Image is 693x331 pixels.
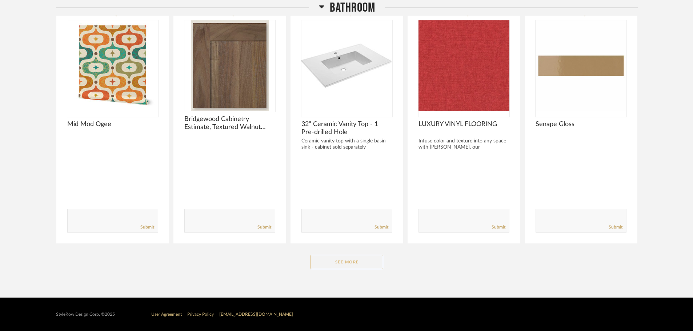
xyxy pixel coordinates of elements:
[609,224,622,230] a: Submit
[187,312,214,316] a: Privacy Policy
[418,138,509,157] div: Infuse color and texture into any space with [PERSON_NAME], our expansive luxury vinyl ...
[418,20,509,111] img: undefined
[536,120,626,128] span: Senape Gloss
[301,120,392,136] span: 32" Ceramic Vanity Top - 1 Pre-drilled Hole
[67,20,158,111] div: 0
[67,20,158,111] img: undefined
[418,120,509,128] span: LUXURY VINYL FLOORING
[374,224,388,230] a: Submit
[536,20,626,111] div: 0
[311,255,383,269] button: See More
[257,224,271,230] a: Submit
[219,312,293,316] a: [EMAIL_ADDRESS][DOMAIN_NAME]
[151,312,182,316] a: User Agreement
[418,20,509,111] div: 0
[184,20,275,111] img: undefined
[184,115,275,131] span: Bridgewood Cabinetry Estimate, Textured Walnut Natural
[56,312,115,317] div: StyleRow Design Corp. ©2025
[301,20,392,111] img: undefined
[67,120,158,128] span: Mid Mod Ogee
[301,138,392,150] div: Ceramic vanity top with a single basin sink - cabinet sold separately
[140,224,154,230] a: Submit
[301,20,392,111] div: 0
[536,20,626,111] img: undefined
[492,224,505,230] a: Submit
